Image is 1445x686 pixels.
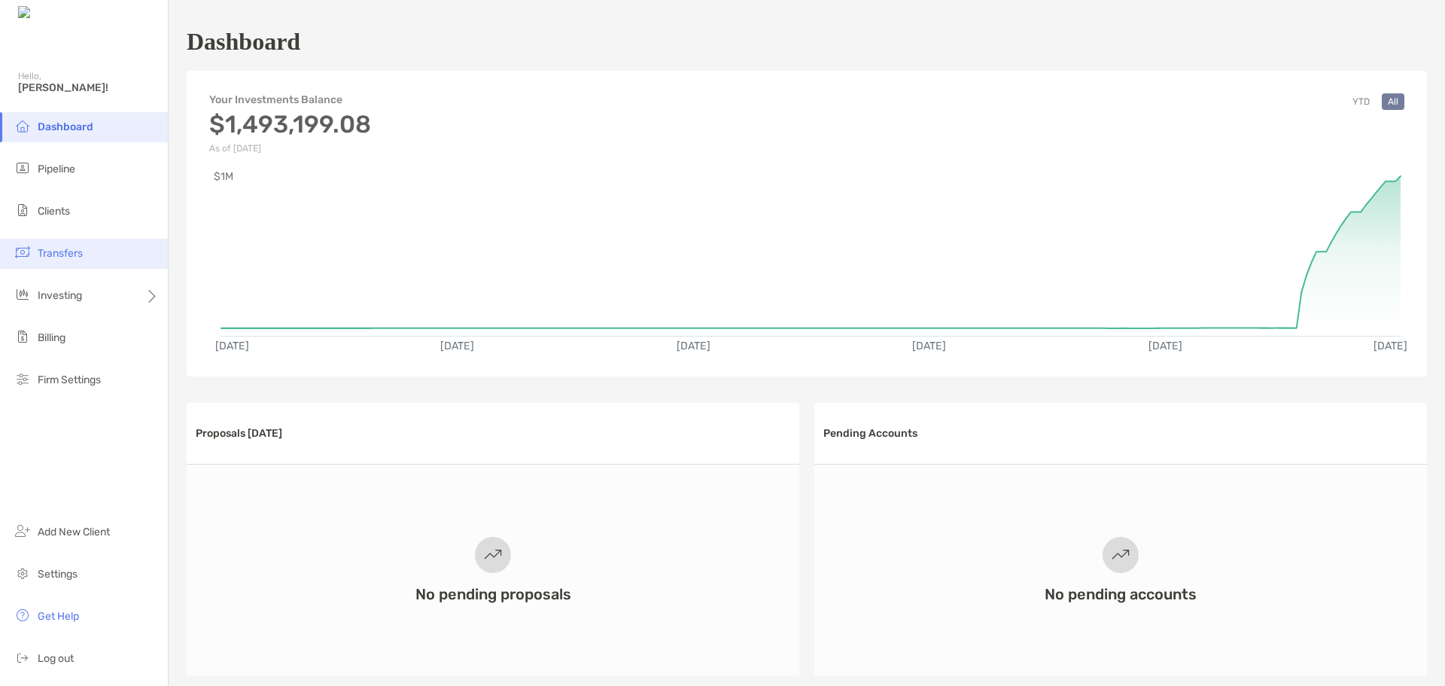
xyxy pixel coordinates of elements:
img: transfers icon [14,243,32,261]
img: firm-settings icon [14,370,32,388]
h3: Pending Accounts [823,427,917,440]
h3: No pending accounts [1045,585,1197,603]
span: Log out [38,652,74,665]
span: Pipeline [38,163,75,175]
h3: $1,493,199.08 [209,110,371,139]
p: As of [DATE] [209,143,371,154]
img: add_new_client icon [14,522,32,540]
text: $1M [214,170,233,183]
span: Dashboard [38,120,93,133]
span: Investing [38,289,82,302]
span: Firm Settings [38,373,101,386]
img: billing icon [14,328,32,346]
text: [DATE] [440,340,474,352]
span: Get Help [38,610,79,623]
span: [PERSON_NAME]! [18,81,159,94]
img: pipeline icon [14,159,32,177]
span: Clients [38,205,70,218]
button: All [1382,93,1404,110]
h4: Your Investments Balance [209,93,371,106]
span: Settings [38,568,78,581]
text: [DATE] [1374,340,1407,352]
button: YTD [1346,93,1376,110]
span: Add New Client [38,526,110,538]
text: [DATE] [215,340,249,352]
text: [DATE] [677,340,710,352]
h3: Proposals [DATE] [196,427,282,440]
img: dashboard icon [14,117,32,135]
img: investing icon [14,285,32,303]
h1: Dashboard [187,28,300,56]
h3: No pending proposals [415,585,571,603]
img: clients icon [14,201,32,219]
span: Transfers [38,247,83,260]
img: logout icon [14,648,32,666]
text: [DATE] [1148,340,1182,352]
img: get-help icon [14,606,32,624]
text: [DATE] [912,340,946,352]
img: Zoe Logo [18,6,82,20]
img: settings icon [14,564,32,582]
span: Billing [38,331,65,344]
